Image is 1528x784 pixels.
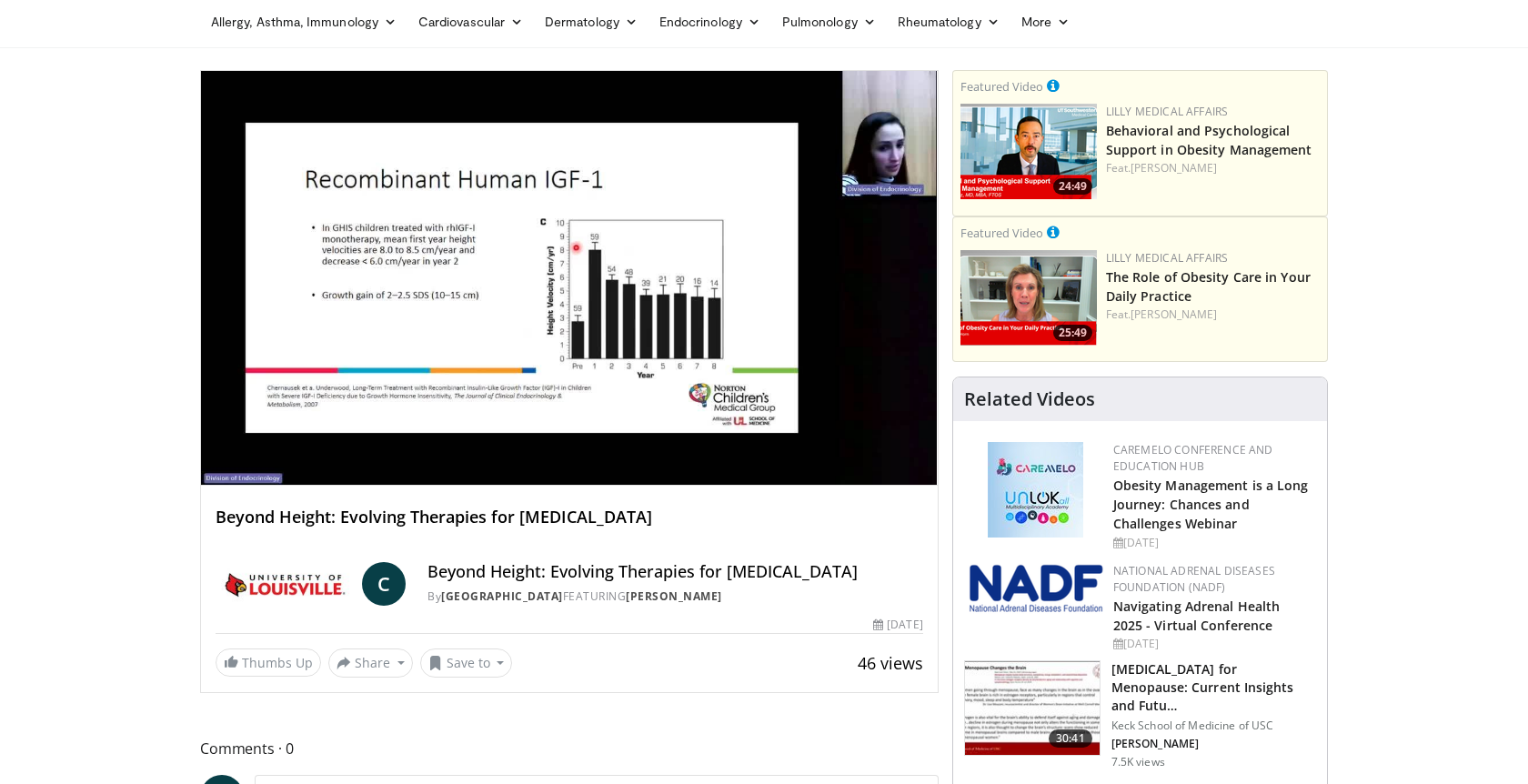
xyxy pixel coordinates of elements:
[216,508,923,528] h4: Beyond Height: Evolving Therapies for [MEDICAL_DATA]
[771,4,887,40] a: Pulmonology
[216,562,355,606] img: University of Louisville
[1106,104,1229,119] a: Lilly Medical Affairs
[362,562,406,606] a: C
[1106,250,1229,266] a: Lilly Medical Affairs
[427,588,922,605] div: By FEATURING
[1111,755,1165,769] p: 7.5K views
[1131,160,1217,176] a: [PERSON_NAME]
[216,648,321,677] a: Thumbs Up
[648,4,771,40] a: Endocrinology
[407,4,534,40] a: Cardiovascular
[1131,307,1217,322] a: [PERSON_NAME]
[1049,729,1092,748] span: 30:41
[1106,122,1312,158] a: Behavioral and Psychological Support in Obesity Management
[965,661,1100,756] img: 47271b8a-94f4-49c8-b914-2a3d3af03a9e.150x105_q85_crop-smart_upscale.jpg
[960,250,1097,346] img: e1208b6b-349f-4914-9dd7-f97803bdbf1d.png.150x105_q85_crop-smart_upscale.png
[964,388,1095,410] h4: Related Videos
[1113,442,1273,474] a: CaReMeLO Conference and Education Hub
[626,588,722,604] a: [PERSON_NAME]
[887,4,1010,40] a: Rheumatology
[873,617,922,633] div: [DATE]
[1113,563,1275,595] a: National Adrenal Diseases Foundation (NADF)
[441,588,563,604] a: [GEOGRAPHIC_DATA]
[200,4,407,40] a: Allergy, Asthma, Immunology
[960,225,1043,241] small: Featured Video
[1106,307,1320,323] div: Feat.
[858,652,923,674] span: 46 views
[988,442,1083,538] img: 45df64a9-a6de-482c-8a90-ada250f7980c.png.150x105_q85_autocrop_double_scale_upscale_version-0.2.jpg
[960,104,1097,199] a: 24:49
[1113,636,1312,652] div: [DATE]
[200,737,939,760] span: Comments 0
[960,250,1097,346] a: 25:49
[534,4,648,40] a: Dermatology
[1010,4,1081,40] a: More
[1053,325,1092,341] span: 25:49
[1106,160,1320,176] div: Feat.
[960,104,1097,199] img: ba3304f6-7838-4e41-9c0f-2e31ebde6754.png.150x105_q85_crop-smart_upscale.png
[201,71,938,486] video-js: Video Player
[964,660,1316,769] a: 30:41 [MEDICAL_DATA] for Menopause: Current Insights and Futu… Keck School of Medicine of USC [PE...
[420,648,513,678] button: Save to
[427,562,922,582] h4: Beyond Height: Evolving Therapies for [MEDICAL_DATA]
[1113,477,1309,532] a: Obesity Management is a Long Journey: Chances and Challenges Webinar
[968,563,1104,614] img: 877b56e2-cd6c-4243-ab59-32ef85434147.png.150x105_q85_autocrop_double_scale_upscale_version-0.2.png
[960,78,1043,95] small: Featured Video
[1111,737,1316,751] p: [PERSON_NAME]
[1111,719,1316,733] p: Keck School of Medicine of USC
[1113,598,1281,634] a: Navigating Adrenal Health 2025 - Virtual Conference
[328,648,413,678] button: Share
[1106,268,1311,305] a: The Role of Obesity Care in Your Daily Practice
[1053,178,1092,195] span: 24:49
[1111,660,1316,715] h3: [MEDICAL_DATA] for Menopause: Current Insights and Futu…
[1113,535,1312,551] div: [DATE]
